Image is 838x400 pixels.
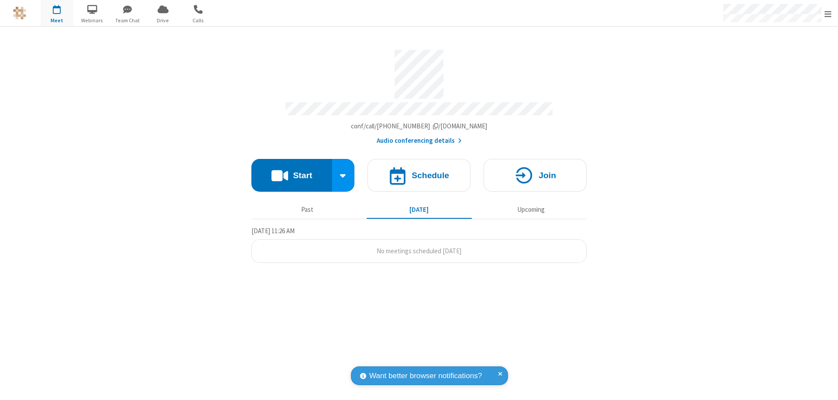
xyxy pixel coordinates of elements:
[251,43,587,146] section: Account details
[367,159,471,192] button: Schedule
[351,121,488,131] button: Copy my meeting room linkCopy my meeting room link
[367,201,472,218] button: [DATE]
[251,226,587,263] section: Today's Meetings
[76,17,109,24] span: Webinars
[13,7,26,20] img: QA Selenium DO NOT DELETE OR CHANGE
[293,171,312,179] h4: Start
[251,159,332,192] button: Start
[332,159,355,192] div: Start conference options
[539,171,556,179] h4: Join
[484,159,587,192] button: Join
[816,377,831,394] iframe: Chat
[251,227,295,235] span: [DATE] 11:26 AM
[478,201,584,218] button: Upcoming
[255,201,360,218] button: Past
[41,17,73,24] span: Meet
[351,122,488,130] span: Copy my meeting room link
[182,17,215,24] span: Calls
[377,136,462,146] button: Audio conferencing details
[412,171,449,179] h4: Schedule
[147,17,179,24] span: Drive
[377,247,461,255] span: No meetings scheduled [DATE]
[369,370,482,382] span: Want better browser notifications?
[111,17,144,24] span: Team Chat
